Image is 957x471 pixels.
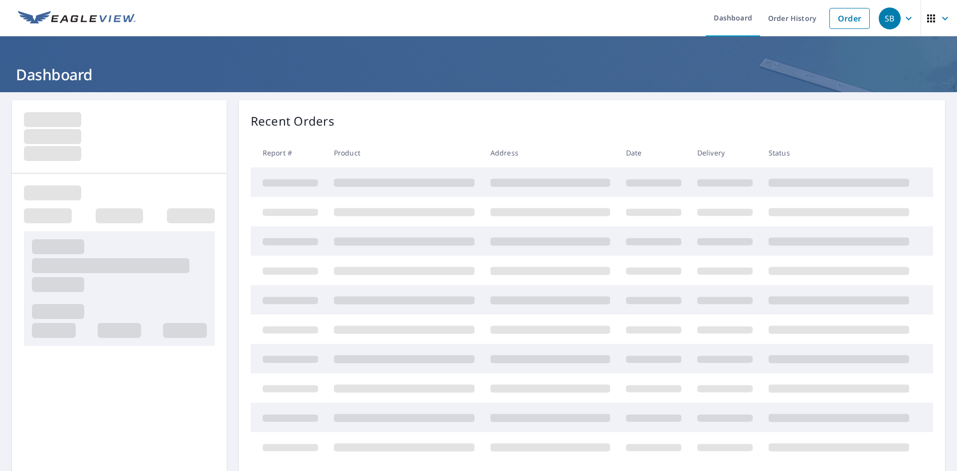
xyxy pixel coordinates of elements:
th: Date [618,138,689,167]
div: SB [879,7,901,29]
p: Recent Orders [251,112,334,130]
th: Status [761,138,917,167]
h1: Dashboard [12,64,945,85]
th: Product [326,138,482,167]
img: EV Logo [18,11,136,26]
th: Address [482,138,618,167]
a: Order [829,8,870,29]
th: Delivery [689,138,761,167]
th: Report # [251,138,326,167]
